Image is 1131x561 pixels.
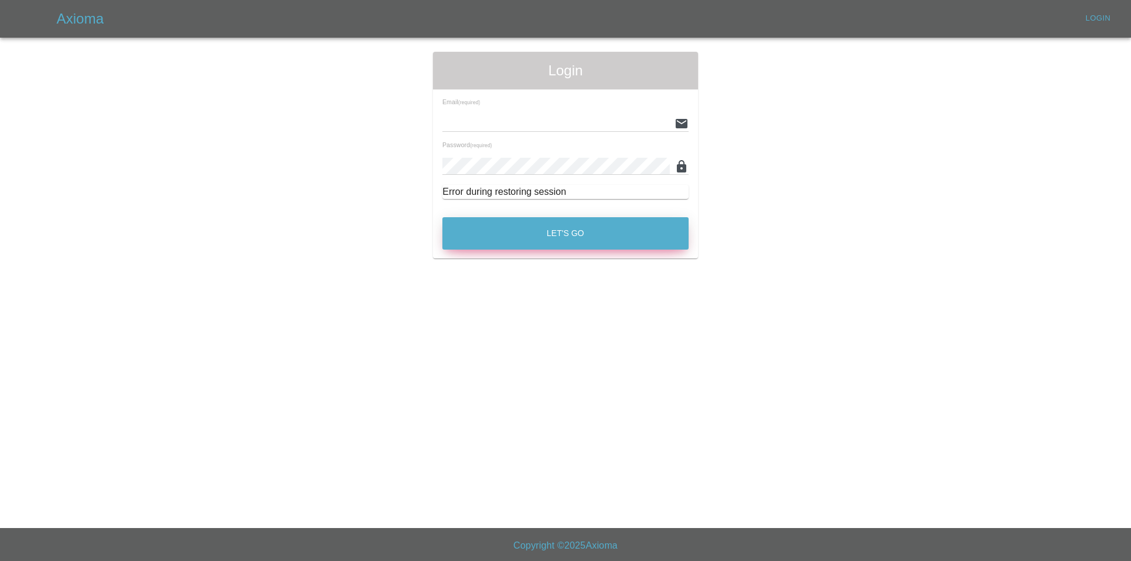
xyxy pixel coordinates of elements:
div: Error during restoring session [442,185,689,199]
h5: Axioma [57,9,104,28]
h6: Copyright © 2025 Axioma [9,537,1122,554]
span: Password [442,141,492,148]
span: Login [442,61,689,80]
small: (required) [458,100,480,105]
span: Email [442,98,480,105]
small: (required) [470,143,492,148]
a: Login [1079,9,1117,28]
button: Let's Go [442,217,689,250]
